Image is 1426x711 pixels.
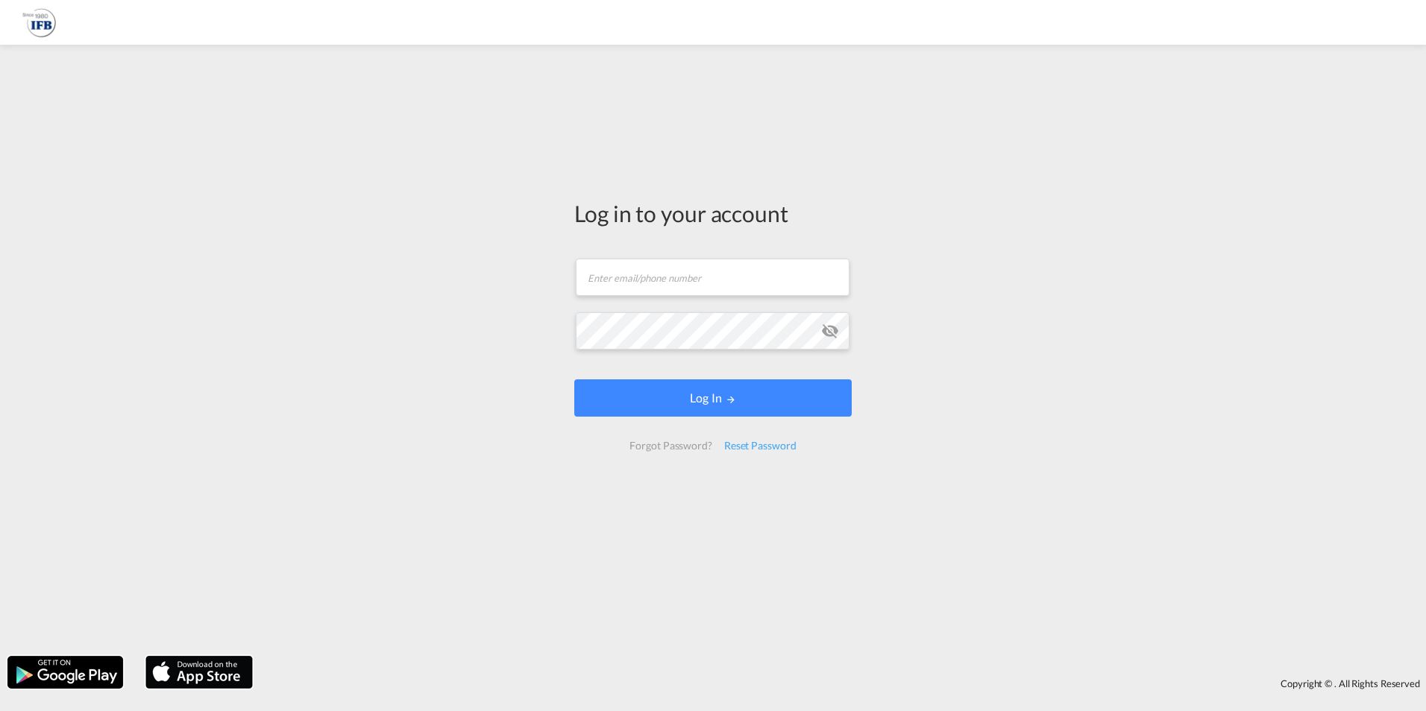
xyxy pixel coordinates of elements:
img: b628ab10256c11eeb52753acbc15d091.png [22,6,56,39]
div: Forgot Password? [624,432,717,459]
img: google.png [6,654,125,690]
img: apple.png [144,654,254,690]
input: Enter email/phone number [576,259,849,296]
div: Reset Password [718,432,802,459]
md-icon: icon-eye-off [821,322,839,340]
div: Log in to your account [574,197,852,229]
button: LOGIN [574,379,852,417]
div: Copyright © . All Rights Reserved [260,671,1426,696]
